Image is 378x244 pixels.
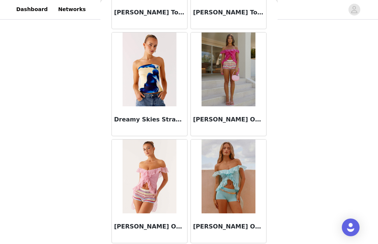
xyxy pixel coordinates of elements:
[202,33,255,107] img: Dylan Off Shoulder Top - Fuchsia
[202,140,255,214] img: Dylan Off Shoulder Top - Turquoise
[342,219,360,237] div: Open Intercom Messenger
[123,33,176,107] img: Dreamy Skies Strapless Top - Heirloom Floral
[193,8,264,17] h3: [PERSON_NAME] Top - Red
[12,1,52,18] a: Dashboard
[193,223,264,231] h3: [PERSON_NAME] Off Shoulder Top - Turquoise
[351,4,358,16] div: avatar
[114,116,185,124] h3: Dreamy Skies Strapless Top - Heirloom Floral
[193,116,264,124] h3: [PERSON_NAME] Off Shoulder Top - Fuchsia
[114,223,185,231] h3: [PERSON_NAME] Off Shoulder Top - Pink
[114,8,185,17] h3: [PERSON_NAME] Top - Peach
[54,1,90,18] a: Networks
[123,140,176,214] img: Dylan Off Shoulder Top - Pink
